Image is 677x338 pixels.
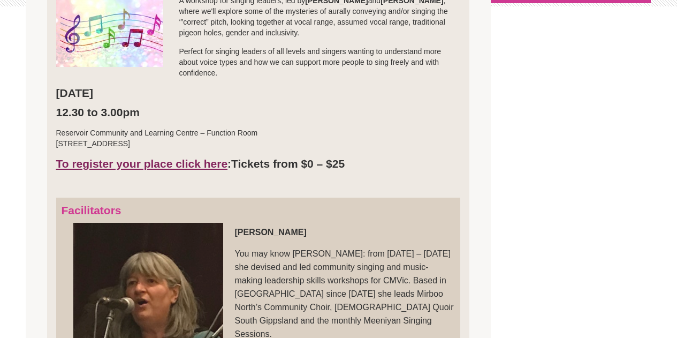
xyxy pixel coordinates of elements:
a: To register your place click here [56,157,228,170]
strong: 12.30 to 3.00pm [56,106,140,118]
strong: : [56,157,232,170]
p: Reservoir Community and Learning Centre – Function Room [STREET_ADDRESS] [56,127,461,149]
h3: Tickets from $0 – $25 [56,157,461,171]
p: Perfect for singing leaders of all levels and singers wanting to understand more about voice type... [56,46,461,78]
strong: [PERSON_NAME] [235,228,307,237]
strong: Facilitators [62,204,121,216]
strong: [DATE] [56,87,94,99]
